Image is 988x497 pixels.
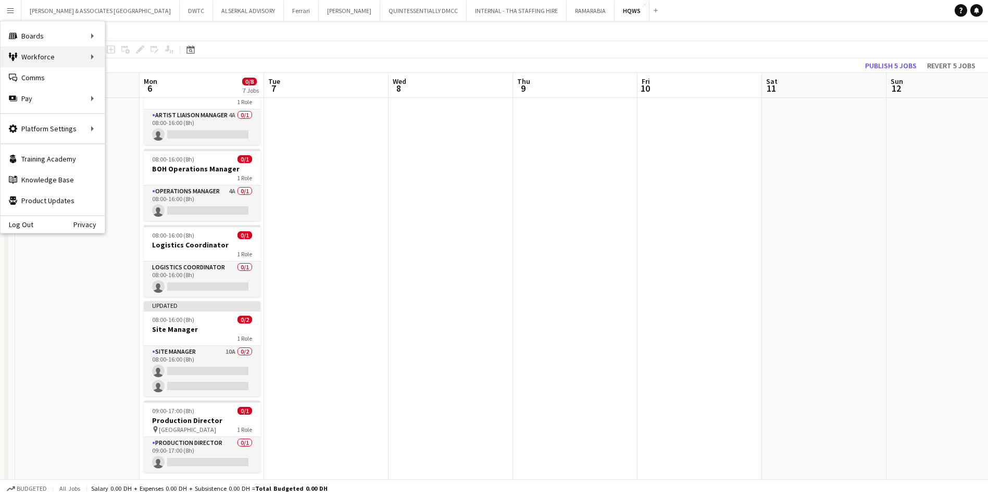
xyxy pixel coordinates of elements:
[765,82,778,94] span: 11
[268,77,280,86] span: Tue
[1,190,105,211] a: Product Updates
[57,484,82,492] span: All jobs
[1,220,33,229] a: Log Out
[144,325,260,334] h3: Site Manager
[242,78,257,85] span: 0/8
[517,77,530,86] span: Thu
[213,1,284,21] button: ALSERKAL ADVISORY
[144,185,260,221] app-card-role: Operations Manager4A0/108:00-16:00 (8h)
[144,437,260,473] app-card-role: Production Director0/109:00-17:00 (8h)
[152,155,194,163] span: 08:00-16:00 (8h)
[152,407,194,415] span: 09:00-17:00 (8h)
[380,1,467,21] button: QUINTESSENTIALLY DMCC
[144,240,260,250] h3: Logistics Coordinator
[923,59,980,72] button: Revert 5 jobs
[144,401,260,473] app-job-card: 09:00-17:00 (8h)0/1Production Director [GEOGRAPHIC_DATA]1 RoleProduction Director0/109:00-17:00 (8h)
[144,301,260,396] app-job-card: Updated08:00-16:00 (8h)0/2Site Manager1 RoleSite Manager10A0/208:00-16:00 (8h)
[17,485,47,492] span: Budgeted
[1,67,105,88] a: Comms
[144,346,260,396] app-card-role: Site Manager10A0/208:00-16:00 (8h)
[144,73,260,145] app-job-card: 08:00-16:00 (8h)0/1Artist Manager1 RoleArtist Liaison Manager4A0/108:00-16:00 (8h)
[267,82,280,94] span: 7
[393,77,406,86] span: Wed
[144,77,157,86] span: Mon
[243,86,259,94] div: 7 Jobs
[237,155,252,163] span: 0/1
[237,316,252,324] span: 0/2
[889,82,903,94] span: 12
[567,1,615,21] button: RAMARABIA
[237,250,252,258] span: 1 Role
[642,77,650,86] span: Fri
[5,483,48,494] button: Budgeted
[237,98,252,106] span: 1 Role
[21,1,180,21] button: [PERSON_NAME] & ASSOCIATES [GEOGRAPHIC_DATA]
[152,231,194,239] span: 08:00-16:00 (8h)
[142,82,157,94] span: 6
[144,262,260,297] app-card-role: Logistics Coordinator0/108:00-16:00 (8h)
[1,46,105,67] div: Workforce
[237,334,252,342] span: 1 Role
[237,426,252,433] span: 1 Role
[237,231,252,239] span: 0/1
[640,82,650,94] span: 10
[180,1,213,21] button: DWTC
[1,169,105,190] a: Knowledge Base
[255,484,328,492] span: Total Budgeted 0.00 DH
[284,1,319,21] button: Ferrari
[152,316,194,324] span: 08:00-16:00 (8h)
[144,109,260,145] app-card-role: Artist Liaison Manager4A0/108:00-16:00 (8h)
[891,77,903,86] span: Sun
[861,59,921,72] button: Publish 5 jobs
[1,88,105,109] div: Pay
[144,301,260,309] div: Updated
[615,1,649,21] button: HQWS
[319,1,380,21] button: [PERSON_NAME]
[144,416,260,425] h3: Production Director
[91,484,328,492] div: Salary 0.00 DH + Expenses 0.00 DH + Subsistence 0.00 DH =
[237,407,252,415] span: 0/1
[516,82,530,94] span: 9
[391,82,406,94] span: 8
[144,149,260,221] app-job-card: 08:00-16:00 (8h)0/1BOH Operations Manager1 RoleOperations Manager4A0/108:00-16:00 (8h)
[766,77,778,86] span: Sat
[73,220,105,229] a: Privacy
[237,174,252,182] span: 1 Role
[1,118,105,139] div: Platform Settings
[144,225,260,297] app-job-card: 08:00-16:00 (8h)0/1Logistics Coordinator1 RoleLogistics Coordinator0/108:00-16:00 (8h)
[467,1,567,21] button: INTERNAL - THA STAFFING HIRE
[1,26,105,46] div: Boards
[144,164,260,173] h3: BOH Operations Manager
[1,148,105,169] a: Training Academy
[159,426,216,433] span: [GEOGRAPHIC_DATA]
